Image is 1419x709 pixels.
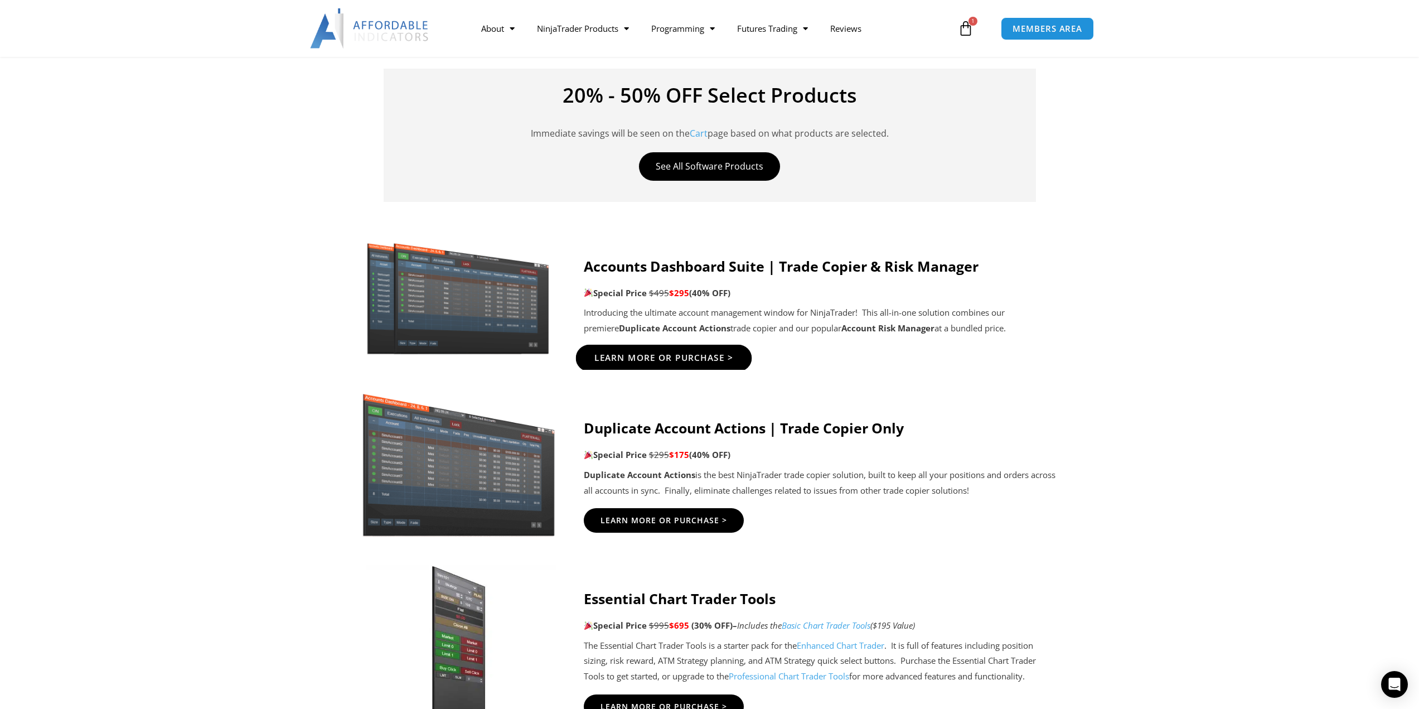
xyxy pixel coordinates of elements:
[797,640,884,651] a: Enhanced Chart Trader
[584,419,1058,436] h4: Duplicate Account Actions | Trade Copier Only
[737,620,915,631] i: Includes the ($195 Value)
[639,152,780,181] a: See All Software Products
[584,508,744,533] a: Learn More Or Purchase >
[584,305,1058,336] p: Introducing the ultimate account management window for NinjaTrader! This all-in-one solution comb...
[691,620,737,631] b: (30% OFF)
[594,354,733,363] span: Learn More Or Purchase >
[1381,671,1408,698] div: Open Intercom Messenger
[782,620,870,631] a: Basic Chart Trader Tools
[310,8,430,49] img: LogoAI | Affordable Indicators – NinjaTrader
[669,620,689,631] span: $695
[400,111,1019,141] p: Immediate savings will be seen on the page based on what products are selected.
[941,12,990,45] a: 1
[669,449,689,460] span: $175
[689,449,730,460] b: (40% OFF)
[584,451,593,459] img: 🎉
[584,589,776,608] strong: Essential Chart Trader Tools
[619,322,730,334] strong: Duplicate Account Actions
[968,17,977,26] span: 1
[1013,25,1082,33] span: MEMBERS AREA
[584,467,1058,499] p: is the best NinjaTrader trade copier solution, built to keep all your positions and orders across...
[819,16,873,41] a: Reviews
[584,287,647,298] strong: Special Price
[600,517,727,524] span: Learn More Or Purchase >
[729,671,849,682] a: Professional Chart Trader Tools
[584,621,593,630] img: 🎉
[400,85,1019,105] h4: 20% - 50% OFF Select Products
[575,345,752,372] a: Learn More Or Purchase >
[690,127,708,139] a: Cart
[1001,17,1094,40] a: MEMBERS AREA
[689,287,730,298] b: (40% OFF)
[733,620,737,631] strong: –
[584,288,593,297] img: 🎉
[584,449,647,460] strong: Special Price
[649,287,669,298] span: $495
[726,16,819,41] a: Futures Trading
[526,16,640,41] a: NinjaTrader Products
[584,257,979,276] strong: Accounts Dashboard Suite | Trade Copier & Risk Manager
[649,620,669,631] span: $995
[841,322,934,334] strong: Account Risk Manager
[584,620,647,631] strong: Special Price
[584,638,1058,685] p: The Essential Chart Trader Tools is a starter pack for the . It is full of features including pos...
[649,449,669,460] span: $295
[470,16,526,41] a: About
[470,16,955,41] nav: Menu
[584,469,695,480] strong: Duplicate Account Actions
[361,382,556,537] img: Screenshot 2024-08-26 15414455555 | Affordable Indicators – NinjaTrader
[361,238,556,356] img: Screenshot 2024-11-20 151221 | Affordable Indicators – NinjaTrader
[669,287,689,298] span: $295
[640,16,726,41] a: Programming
